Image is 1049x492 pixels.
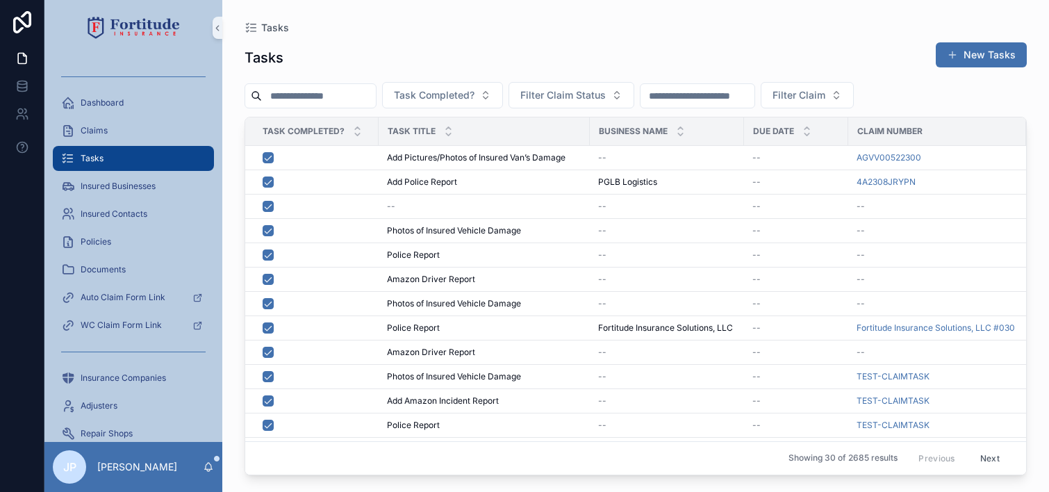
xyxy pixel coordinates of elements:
span: -- [857,225,865,236]
span: -- [598,371,606,382]
span: -- [857,298,865,309]
span: Photos of Insured Vehicle Damage [387,371,521,382]
span: -- [598,201,606,212]
a: WC Claim Form Link [53,313,214,338]
a: Policies [53,229,214,254]
span: -- [598,249,606,261]
span: PGLB Logistics [598,177,657,188]
span: -- [752,395,761,407]
a: AGVV00522300 [857,152,921,163]
span: Due Date [753,126,794,137]
span: -- [857,347,865,358]
span: Business Name [599,126,668,137]
span: -- [598,298,606,309]
span: -- [598,274,606,285]
span: Auto Claim Form Link [81,292,165,303]
span: -- [752,420,761,431]
span: Police Report [387,420,440,431]
button: Next [970,448,1009,469]
span: Insurance Companies [81,372,166,384]
span: -- [752,201,761,212]
span: Add Pictures/Photos of Insured Van’s Damage [387,152,565,163]
span: Amazon Driver Report [387,347,475,358]
a: Insurance Companies [53,366,214,391]
a: Tasks [245,21,289,35]
span: -- [752,274,761,285]
span: JP [63,459,76,475]
span: Task Completed? [263,126,345,137]
span: -- [752,347,761,358]
a: Fortitude Insurance Solutions, LLC #030 [857,322,1015,334]
span: Add Police Report [387,177,457,188]
button: Select Button [509,82,634,108]
span: Photos of Insured Vehicle Damage [387,225,521,236]
span: Fortitude Insurance Solutions, LLC [598,322,733,334]
span: Insured Contacts [81,208,147,220]
span: Filter Claim [773,88,825,102]
span: -- [387,201,395,212]
button: New Tasks [936,42,1027,67]
div: scrollable content [44,56,222,442]
span: -- [598,152,606,163]
a: 4A2308JRYPN [857,177,916,188]
span: -- [857,274,865,285]
span: -- [752,322,761,334]
span: Photos of Insured Vehicle Damage [387,298,521,309]
span: Dashboard [81,97,124,108]
span: Showing 30 of 2685 results [788,453,898,464]
span: -- [598,225,606,236]
button: Select Button [382,82,503,108]
span: Amazon Driver Report [387,274,475,285]
img: App logo [88,17,180,39]
a: TEST-CLAIMTASK [857,395,930,407]
span: WC Claim Form Link [81,320,162,331]
a: TEST-CLAIMTASK [857,371,930,382]
a: Insured Businesses [53,174,214,199]
span: -- [598,420,606,431]
span: -- [857,201,865,212]
span: Claim Number [857,126,923,137]
a: Tasks [53,146,214,171]
span: Documents [81,264,126,275]
span: -- [598,347,606,358]
span: Policies [81,236,111,247]
span: -- [752,249,761,261]
span: Tasks [261,21,289,35]
span: -- [752,177,761,188]
span: Adjusters [81,400,117,411]
a: TEST-CLAIMTASK [857,420,930,431]
button: Select Button [761,82,854,108]
a: Insured Contacts [53,202,214,227]
a: Repair Shops [53,421,214,446]
span: Add Amazon Incident Report [387,395,499,407]
span: Task Title [388,126,436,137]
h1: Tasks [245,48,283,67]
span: Insured Businesses [81,181,156,192]
span: -- [752,371,761,382]
span: Tasks [81,153,104,164]
span: Task Completed? [394,88,474,102]
a: Adjusters [53,393,214,418]
span: Police Report [387,249,440,261]
span: -- [752,152,761,163]
a: Claims [53,118,214,143]
p: [PERSON_NAME] [97,460,177,474]
span: Repair Shops [81,428,133,439]
span: -- [598,395,606,407]
span: Police Report [387,322,440,334]
span: Claims [81,125,108,136]
a: Dashboard [53,90,214,115]
a: Auto Claim Form Link [53,285,214,310]
span: -- [752,298,761,309]
span: Filter Claim Status [520,88,606,102]
span: -- [752,225,761,236]
span: -- [857,249,865,261]
a: Documents [53,257,214,282]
